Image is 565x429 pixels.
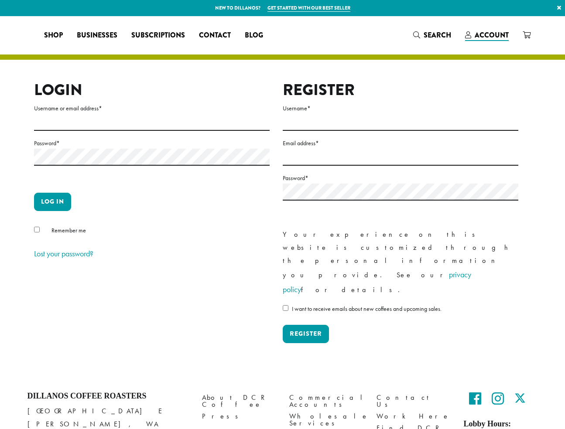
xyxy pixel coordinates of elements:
[202,411,276,422] a: Press
[464,419,538,429] h5: Lobby Hours:
[34,193,71,211] button: Log in
[283,269,471,294] a: privacy policy
[283,103,518,114] label: Username
[283,305,288,311] input: I want to receive emails about new coffees and upcoming sales.
[199,30,231,41] span: Contact
[377,411,451,422] a: Work Here
[292,305,442,313] span: I want to receive emails about new coffees and upcoming sales.
[377,392,451,410] a: Contact Us
[283,173,518,184] label: Password
[34,81,270,99] h2: Login
[289,392,363,410] a: Commercial Accounts
[475,30,509,40] span: Account
[283,325,329,343] button: Register
[27,392,189,401] h4: Dillanos Coffee Roasters
[283,138,518,149] label: Email address
[34,103,270,114] label: Username or email address
[131,30,185,41] span: Subscriptions
[424,30,451,40] span: Search
[34,249,93,259] a: Lost your password?
[245,30,263,41] span: Blog
[77,30,117,41] span: Businesses
[51,226,86,234] span: Remember me
[202,392,276,410] a: About DCR Coffee
[37,28,70,42] a: Shop
[406,28,458,42] a: Search
[34,138,270,149] label: Password
[267,4,350,12] a: Get started with our best seller
[283,81,518,99] h2: Register
[44,30,63,41] span: Shop
[283,228,518,297] p: Your experience on this website is customized through the personal information you provide. See o...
